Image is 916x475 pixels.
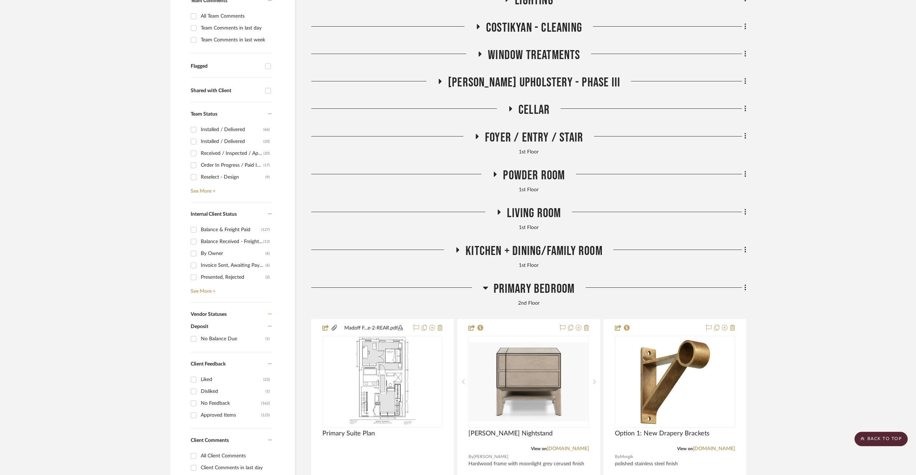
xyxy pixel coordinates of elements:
div: (20) [263,136,270,147]
span: Costikyan - Cleaning [486,20,582,36]
div: Presented, Rejected [201,272,266,283]
span: Primary Suite Plan [322,430,375,438]
div: Team Comments in last day [201,22,270,34]
div: By Owner [201,248,266,259]
span: Deposit [191,324,208,329]
span: Client Feedback [191,362,226,367]
div: (125) [261,409,270,421]
div: (6) [266,248,270,259]
span: Foyer / Entry / Stair [485,130,583,145]
div: Balance & Freight Paid [201,224,261,236]
div: (2) [266,272,270,283]
span: Internal Client Status [191,212,237,217]
div: No Feedback [201,398,261,409]
div: No Balance Due [201,333,266,345]
a: [DOMAIN_NAME] [547,446,589,451]
div: Balance Received - Freight Due [201,236,263,247]
div: Received / Inspected / Approved [201,148,263,159]
div: (13) [263,236,270,247]
div: (9) [266,171,270,183]
div: Client Comments in last day [201,462,270,474]
span: By [615,453,620,460]
span: View on [531,447,547,451]
div: (23) [263,374,270,385]
a: See More + [189,183,272,194]
span: Cellar [518,102,550,118]
div: (127) [261,224,270,236]
div: (20) [263,148,270,159]
div: (1) [266,386,270,397]
div: Approved Items [201,409,261,421]
div: Liked [201,374,263,385]
span: Morgik [620,453,633,460]
span: View on [677,447,693,451]
div: (17) [263,160,270,171]
span: By [468,453,473,460]
button: Madoff F...e-2-REAR.pdf [338,324,409,332]
scroll-to-top-button: BACK TO TOP [854,432,908,446]
span: Vendor Statuses [191,312,227,317]
div: 1st Floor [311,262,746,270]
div: Flagged [191,63,262,70]
div: All Client Comments [201,450,270,462]
div: Installed / Delivered [201,124,263,135]
div: Order In Progress / Paid In Full w/ Freight, No Balance due [201,160,263,171]
span: Client Comments [191,438,229,443]
div: Installed / Delivered [201,136,263,147]
div: (6) [266,260,270,271]
div: All Team Comments [201,10,270,22]
div: Invoice Sent, Awaiting Payment [201,260,266,271]
div: 1st Floor [311,224,746,232]
div: Team Comments in last week [201,34,270,46]
div: 2nd Floor [311,300,746,308]
span: Window Treatments [488,48,580,63]
span: [PERSON_NAME] Nightstand [468,430,553,438]
div: (162) [261,398,270,409]
span: Living Room [507,206,561,221]
img: Primary Suite Plan [348,337,417,427]
span: Powder Room [503,168,565,183]
span: Primary Bedroom [494,281,575,297]
div: (66) [263,124,270,135]
span: [PERSON_NAME] Upholstery - Phase III [448,75,620,90]
span: Team Status [191,112,217,117]
img: Burke Nightstand [469,342,588,421]
div: 1st Floor [311,186,746,194]
div: Reselect - Design [201,171,266,183]
span: Option 1: New Drapery Brackets [615,430,709,438]
img: Option 1: New Drapery Brackets [638,337,712,427]
div: Disliked [201,386,266,397]
span: [PERSON_NAME] [473,453,508,460]
div: 1st Floor [311,148,746,156]
div: Shared with Client [191,88,262,94]
div: (1) [266,333,270,345]
span: Kitchen + Dining/Family Room [466,243,603,259]
a: [DOMAIN_NAME] [693,446,735,451]
a: See More + [189,283,272,295]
